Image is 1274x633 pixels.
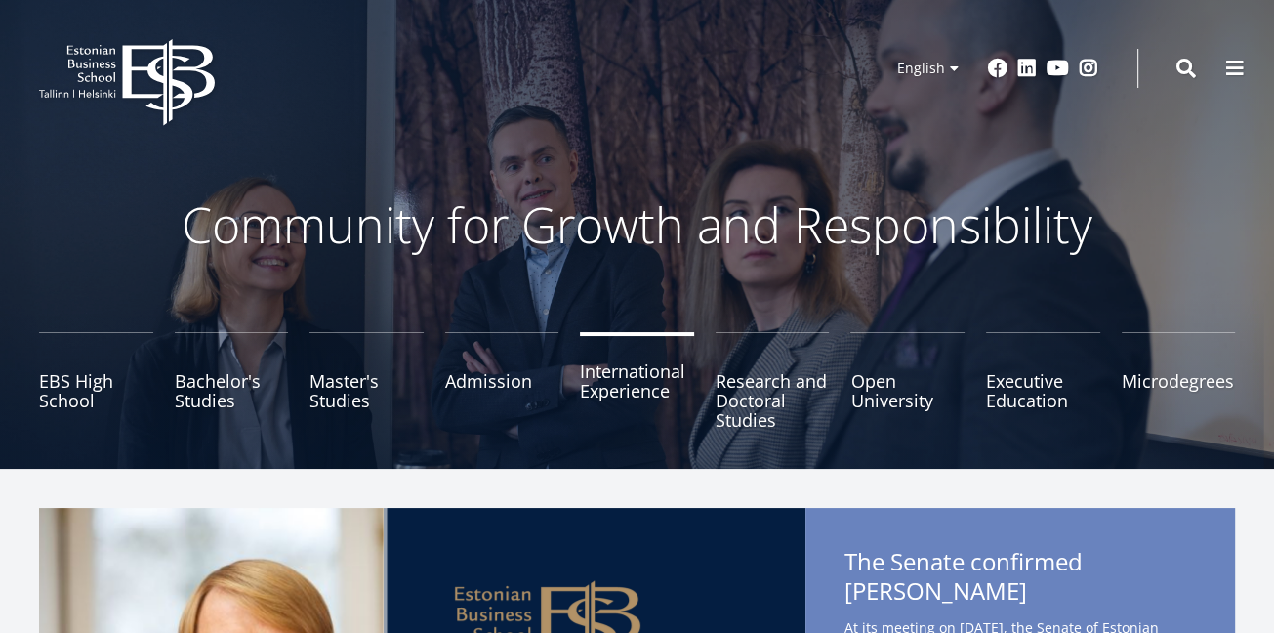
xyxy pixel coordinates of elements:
a: Microdegrees [1122,332,1236,430]
a: Research and Doctoral Studies [716,332,830,430]
a: Master's Studies [309,332,424,430]
a: Instagram [1079,59,1098,78]
a: Facebook [988,59,1007,78]
a: Admission [445,332,559,430]
a: International Experience [580,332,694,430]
a: Open University [850,332,965,430]
p: Community for Growth and Responsibility [120,195,1155,254]
a: EBS High School [39,332,153,430]
a: Linkedin [1017,59,1037,78]
a: Youtube [1047,59,1069,78]
a: Executive Education [986,332,1100,430]
a: Bachelor's Studies [175,332,289,430]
